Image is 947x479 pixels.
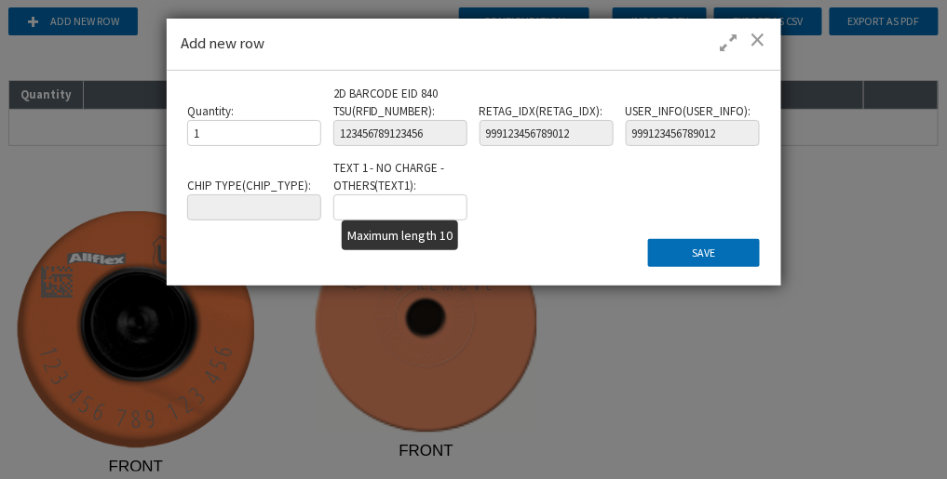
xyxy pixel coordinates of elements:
button: Save [648,239,760,267]
div: Quantity : [187,103,321,147]
div: Add new row [167,19,781,71]
div: CHIP TYPE ( CHIP_TYPE ) : [187,178,321,221]
div: 2D BARCODE EID 840 TSU ( RFID_NUMBER ) : [333,86,467,146]
div: RETAG_IDX ( RETAG_IDX ) : [480,103,614,147]
div: Maximum length 10 [342,220,458,250]
div: TEXT 1 - NO CHARGE - OTHERS ( TEXT1 ) : [333,160,467,220]
div: USER_INFO ( USER_INFO ) : [626,103,760,147]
